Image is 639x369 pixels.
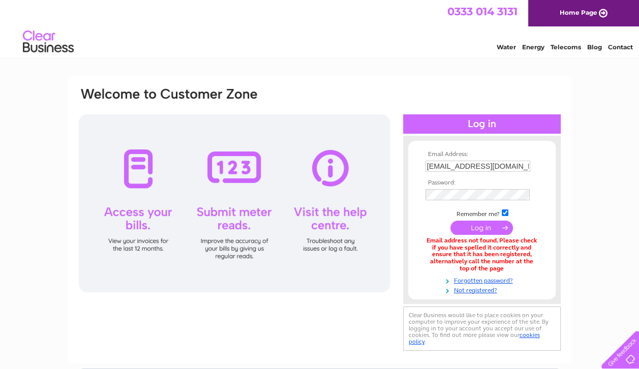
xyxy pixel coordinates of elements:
[22,26,74,57] img: logo.png
[425,285,541,294] a: Not registered?
[425,275,541,285] a: Forgotten password?
[409,331,540,345] a: cookies policy
[423,179,541,187] th: Password:
[447,5,518,18] a: 0333 014 3131
[423,151,541,158] th: Email Address:
[551,43,581,51] a: Telecoms
[450,221,513,235] input: Submit
[403,306,561,351] div: Clear Business would like to place cookies on your computer to improve your experience of the sit...
[608,43,633,51] a: Contact
[423,208,541,218] td: Remember me?
[587,43,602,51] a: Blog
[497,43,516,51] a: Water
[80,6,560,49] div: Clear Business is a trading name of Verastar Limited (registered in [GEOGRAPHIC_DATA] No. 3667643...
[425,237,538,272] div: Email address not found. Please check if you have spelled it correctly and ensure that it has bee...
[522,43,544,51] a: Energy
